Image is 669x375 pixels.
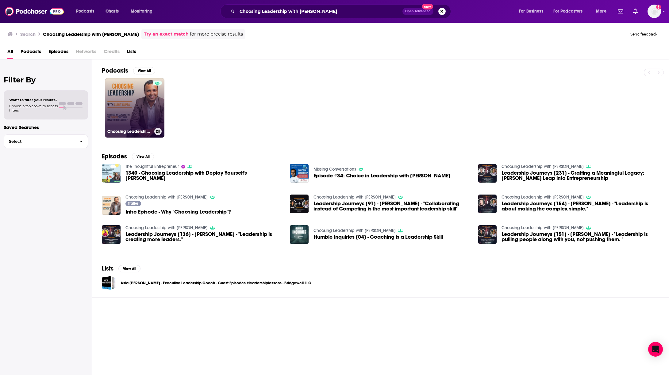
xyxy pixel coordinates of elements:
h2: Episodes [102,153,127,160]
span: Trailer [128,202,138,205]
button: open menu [592,6,614,16]
span: For Business [519,7,543,16]
p: Saved Searches [4,124,88,130]
input: Search podcasts, credits, & more... [237,6,402,16]
span: Credits [104,47,120,59]
span: Choose a tab above to access filters. [9,104,58,112]
span: Select [4,139,75,143]
a: Leadership Journeys [151] - Dr. Seth Dobrin - "Leadership is pulling people along with you, not p... [502,232,659,242]
a: Choosing Leadership with Sumit Gupta [313,228,396,233]
a: Podcasts [21,47,41,59]
button: open menu [515,6,551,16]
button: open menu [72,6,102,16]
a: PodcastsView All [102,67,155,74]
a: Leadership Journeys [136] - Rachit Ahuja - "Leadership is creating more leaders." [125,232,283,242]
a: Episodes [48,47,68,59]
span: New [422,4,433,9]
a: Lists [127,47,136,59]
a: Asia [PERSON_NAME] - Executive Leadership Coach - Guest Episodes #leadershiplessons - Bridgewell LLC [121,280,311,286]
a: Charts [102,6,122,16]
span: for more precise results [190,31,243,38]
div: Open Intercom Messenger [648,342,663,357]
img: User Profile [648,5,661,18]
h2: Lists [102,265,113,272]
span: For Podcasters [553,7,583,16]
a: Show notifications dropdown [631,6,640,17]
a: Choosing Leadership with [PERSON_NAME] [105,78,164,138]
button: View All [133,67,155,74]
button: open menu [126,6,160,16]
img: Humble Inquiries [04] - Coaching is a Leadership Skill [290,225,309,244]
span: Leadership Journeys [136] - [PERSON_NAME] - "Leadership is creating more leaders." [125,232,283,242]
a: EpisodesView All [102,153,154,160]
a: Choosing Leadership with Sumit Gupta [125,225,208,230]
a: The Thoughtful Entrepreneur [125,164,179,169]
a: Leadership Journeys [154] - Allyson Zimmermann - "Leadership is about making the complex simple." [502,201,659,211]
a: Humble Inquiries [04] - Coaching is a Leadership Skill [313,234,443,240]
img: Leadership Journeys [136] - Rachit Ahuja - "Leadership is creating more leaders." [102,225,121,244]
h3: Choosing Leadership with [PERSON_NAME] [107,129,152,134]
button: Open AdvancedNew [402,8,433,15]
span: Logged in as carolinebresler [648,5,661,18]
a: All [7,47,13,59]
span: Open Advanced [405,10,431,13]
a: Choosing Leadership with Sumit Gupta [502,225,584,230]
h3: Search [20,31,36,37]
a: Episode #34: Choice in Leadership with Sumit Gupta [313,173,450,178]
img: 1340 - Choosing Leadership with Deploy Yourself's Sumit Gupta [102,164,121,183]
span: Leadership Journeys [91] - [PERSON_NAME] - "Collaborating instead of Competing is the most import... [313,201,471,211]
a: Choosing Leadership with Sumit Gupta [502,195,584,200]
button: Send feedback [629,32,659,37]
button: Show profile menu [648,5,661,18]
img: Leadership Journeys [151] - Dr. Seth Dobrin - "Leadership is pulling people along with you, not p... [478,225,497,244]
a: Asia Bribiesca-Hedin - Executive Leadership Coach - Guest Episodes #leadershiplessons - Bridgewel... [102,276,116,290]
span: Episode #34: Choice in Leadership with [PERSON_NAME] [313,173,450,178]
a: Missing Conversations [313,167,356,172]
img: Leadership Journeys [91] - Shikha Gupta - "Collaborating instead of Competing is the most importa... [290,195,309,213]
a: Leadership Journeys [91] - Shikha Gupta - "Collaborating instead of Competing is the most importa... [313,201,471,211]
span: Leadership Journeys [151] - [PERSON_NAME] - "Leadership is pulling people along with you, not pus... [502,232,659,242]
img: Leadership Journeys [231] - Crafting a Meaningful Legacy: KK Gupta's Leap into Entrepreneurship [478,164,497,183]
button: open menu [549,6,592,16]
h2: Filter By [4,75,88,84]
div: Search podcasts, credits, & more... [226,4,457,18]
h3: Choosing Leadership with [PERSON_NAME] [43,31,139,37]
img: Podchaser - Follow, Share and Rate Podcasts [5,6,64,17]
span: Want to filter your results? [9,98,58,102]
a: Try an exact match [144,31,189,38]
a: Leadership Journeys [231] - Crafting a Meaningful Legacy: KK Gupta's Leap into Entrepreneurship [502,170,659,181]
span: Podcasts [76,7,94,16]
a: Intro Episode - Why "Choosing Leadership"? [125,209,231,214]
svg: Add a profile image [656,5,661,9]
a: Choosing Leadership with Sumit Gupta [502,164,584,169]
button: Select [4,134,88,148]
a: ListsView All [102,265,140,272]
img: Episode #34: Choice in Leadership with Sumit Gupta [290,164,309,183]
span: 1340 - Choosing Leadership with Deploy Yourself's [PERSON_NAME] [125,170,283,181]
button: View All [132,153,154,160]
a: Show notifications dropdown [615,6,626,17]
span: Charts [106,7,119,16]
img: Leadership Journeys [154] - Allyson Zimmermann - "Leadership is about making the complex simple." [478,195,497,213]
img: Intro Episode - Why "Choosing Leadership"? [102,196,121,215]
a: Choosing Leadership with Sumit Gupta [125,195,208,200]
span: Leadership Journeys [154] - [PERSON_NAME] - "Leadership is about making the complex simple." [502,201,659,211]
a: Choosing Leadership with Sumit Gupta [313,195,396,200]
span: Leadership Journeys [231] - Crafting a Meaningful Legacy: [PERSON_NAME] Leap into Entrepreneurship [502,170,659,181]
span: Monitoring [131,7,152,16]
